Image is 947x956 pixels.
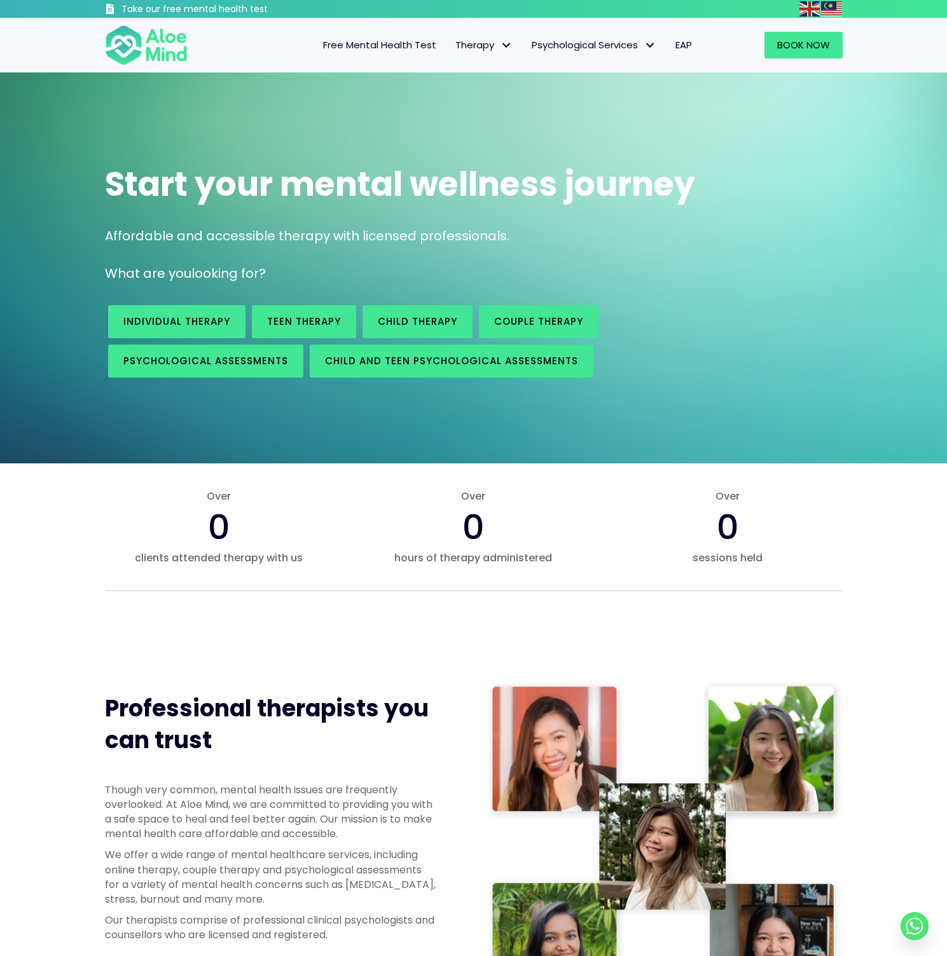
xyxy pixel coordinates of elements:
span: clients attended therapy with us [105,550,334,565]
p: We offer a wide range of mental healthcare services, including online therapy, couple therapy and... [105,847,436,906]
span: EAP [675,38,692,51]
a: Individual therapy [108,305,245,338]
span: Over [613,489,842,503]
span: 0 [717,503,739,551]
img: Aloe mind Logo [105,24,188,66]
span: Free Mental Health Test [323,38,436,51]
span: hours of therapy administered [359,550,588,565]
a: Child and Teen Psychological assessments [310,345,593,378]
a: English [799,1,821,16]
span: Therapy: submenu [497,36,516,55]
span: sessions held [613,550,842,565]
span: Psychological assessments [123,354,288,367]
span: 0 [462,503,485,551]
img: ms [821,1,841,17]
a: Whatsapp [901,912,929,940]
p: Our therapists comprise of professional clinical psychologists and counsellors who are licensed a... [105,913,436,942]
span: Over [105,489,334,503]
span: Professional therapists you can trust [105,692,429,756]
a: EAP [666,32,702,58]
span: Therapy [455,38,513,51]
a: Book Now [764,32,843,58]
a: Couple therapy [479,305,598,338]
a: Child Therapy [363,305,473,338]
a: TherapyTherapy: submenu [446,32,522,58]
span: Child Therapy [378,315,457,328]
a: Malay [821,1,843,16]
nav: Menu [204,32,702,58]
span: looking for? [191,264,266,282]
span: Individual therapy [123,315,230,328]
span: 0 [208,503,230,551]
span: Start your mental wellness journey [105,161,695,207]
a: Free Mental Health Test [314,32,446,58]
span: Couple therapy [494,315,583,328]
p: Affordable and accessible therapy with licensed professionals. [105,227,843,245]
a: Teen Therapy [252,305,356,338]
a: Psychological ServicesPsychological Services: submenu [522,32,666,58]
a: Take our free mental health test [105,3,336,18]
span: Book Now [777,38,830,51]
span: Psychological Services [532,38,656,51]
span: Child and Teen Psychological assessments [325,354,578,367]
a: Psychological assessments [108,345,303,378]
span: Psychological Services: submenu [641,36,660,55]
h3: Take our free mental health test [121,3,336,16]
p: Though very common, mental health issues are frequently overlooked. At Aloe Mind, we are committe... [105,782,436,842]
span: What are you [105,264,191,282]
span: Teen Therapy [267,315,341,328]
span: Over [359,489,588,503]
img: en [799,1,820,17]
